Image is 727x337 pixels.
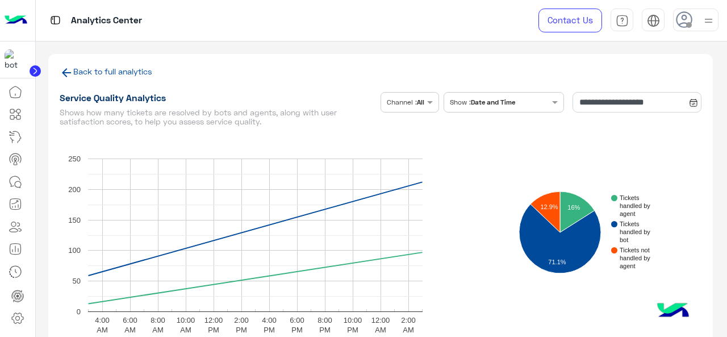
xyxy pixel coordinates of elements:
text: 50 [73,277,81,285]
text: Tickets [620,220,640,227]
text: AM [375,326,386,334]
text: agent [620,263,636,269]
a: Back to full analytics [73,66,152,76]
text: handled by [620,228,650,235]
text: Tickets [620,194,640,201]
text: 12.9% [541,203,558,210]
a: Contact Us [538,9,602,32]
img: tab [616,14,629,27]
text: handled by [620,202,650,209]
text: PM [208,326,219,334]
text: 6:00 [123,316,137,324]
text: handled by [620,255,650,261]
text: 100 [68,246,81,255]
text: bot [620,236,628,243]
text: PM [347,326,358,334]
text: PM [236,326,247,334]
text: 250 [68,155,81,163]
text: 10:00 [344,316,362,324]
text: 71.1% [549,259,566,265]
img: tab [48,13,62,27]
img: profile [701,14,716,28]
img: hulul-logo.png [653,292,693,331]
text: 16% [568,204,580,211]
h5: Shows how many tickets are resolved by bots and agents, along with user satisfaction scores, to h... [60,108,377,126]
text: 10:00 [177,316,195,324]
text: 150 [68,216,81,224]
text: AM [403,326,414,334]
text: 200 [68,185,81,194]
img: tab [647,14,660,27]
text: PM [291,326,303,334]
text: 8:00 [317,316,332,324]
text: 8:00 [151,316,165,324]
text: PM [319,326,331,334]
text: PM [264,326,275,334]
text: 12:00 [371,316,390,324]
text: 2:00 [401,316,415,324]
img: Logo [5,9,27,32]
text: 4:00 [95,316,109,324]
text: agent [620,210,636,217]
h1: Service Quality Analytics [60,92,377,103]
text: 0 [77,307,81,316]
text: 12:00 [204,316,223,324]
svg: A chart. [490,130,680,335]
text: AM [124,326,136,334]
p: Analytics Center [71,13,142,28]
text: 2:00 [234,316,248,324]
text: 6:00 [290,316,304,324]
text: AM [97,326,108,334]
text: AM [180,326,191,334]
text: Tickets not [620,247,650,253]
a: tab [611,9,633,32]
img: 317874714732967 [5,49,25,70]
text: 4:00 [262,316,276,324]
text: AM [152,326,164,334]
